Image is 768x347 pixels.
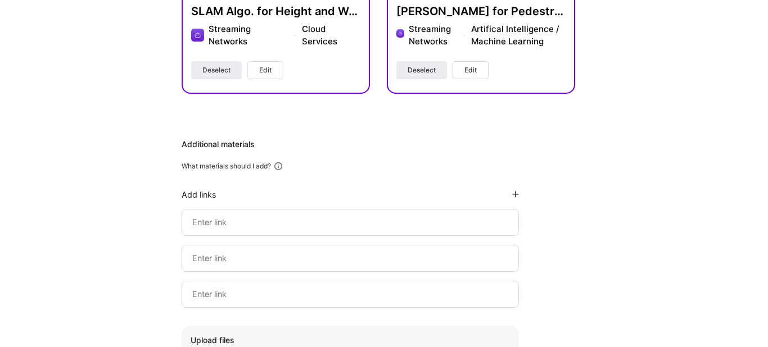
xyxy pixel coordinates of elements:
[259,65,272,75] span: Edit
[191,287,509,301] input: Enter link
[191,335,510,346] div: Upload files
[409,23,566,48] div: Streaming Networks Artifical Intelligence / Machine Learning
[191,252,509,265] input: Enter link
[453,61,489,79] button: Edit
[463,35,466,36] img: divider
[182,139,575,150] div: Additional materials
[396,4,566,19] h4: [PERSON_NAME] for Pedestrian and Vehicular Segmentation for Self Driving Robots.
[202,65,231,75] span: Deselect
[182,189,216,200] div: Add links
[247,61,283,79] button: Edit
[191,4,360,19] h4: SLAM Algo. for Height and Weight Modeling using Point Cloud and Depth Estimation Techniques
[396,29,404,37] img: Company logo
[191,61,242,79] button: Deselect
[191,29,204,42] img: Company logo
[408,65,436,75] span: Deselect
[512,191,519,198] i: icon PlusBlackFlat
[396,61,447,79] button: Deselect
[191,216,509,229] input: Enter link
[209,23,360,48] div: Streaming Networks Cloud Services
[464,65,477,75] span: Edit
[273,161,283,171] i: icon Info
[182,162,271,171] div: What materials should I add?
[293,35,296,36] img: divider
